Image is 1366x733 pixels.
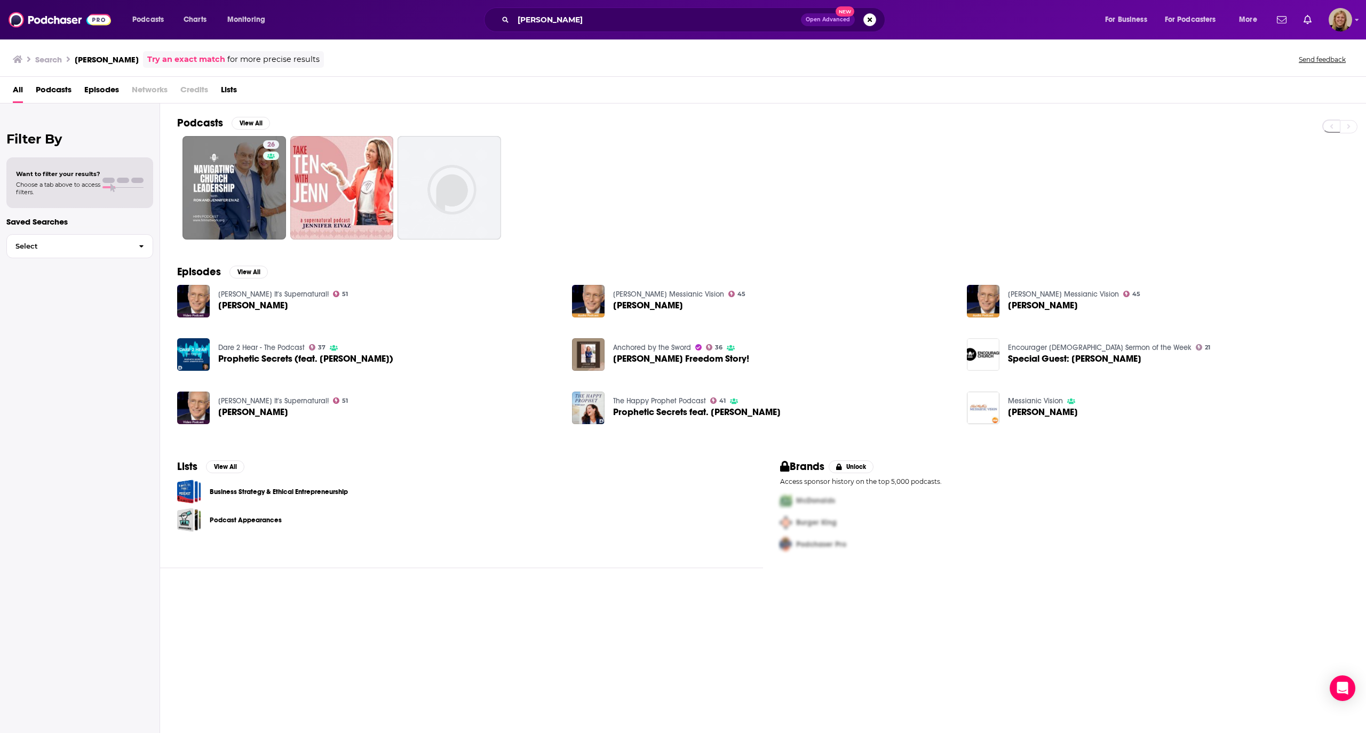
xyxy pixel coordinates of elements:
[177,508,201,532] a: Podcast Appearances
[75,54,139,65] h3: [PERSON_NAME]
[572,338,605,371] a: Jennifer Eivaz's Freedom Story!
[513,11,801,28] input: Search podcasts, credits, & more...
[206,460,244,473] button: View All
[613,396,706,405] a: The Happy Prophet Podcast
[182,136,286,240] a: 26
[967,392,999,424] img: Jennifer Eivaz
[180,81,208,103] span: Credits
[719,399,726,403] span: 41
[177,338,210,371] img: Prophetic Secrets (feat. Jennifer Eivaz)
[36,81,72,103] span: Podcasts
[1196,344,1211,350] a: 21
[1232,11,1270,28] button: open menu
[1098,11,1161,28] button: open menu
[796,540,846,549] span: Podchaser Pro
[836,6,855,17] span: New
[1008,408,1078,417] span: [PERSON_NAME]
[227,53,320,66] span: for more precise results
[218,290,329,299] a: Sid Roth's It's Supernatural!
[177,116,223,130] h2: Podcasts
[210,486,348,498] a: Business Strategy & Ethical Entrepreneurship
[1008,343,1192,352] a: Encourager Church Sermon of the Week
[1008,354,1141,363] span: Special Guest: [PERSON_NAME]
[9,10,111,30] a: Podchaser - Follow, Share and Rate Podcasts
[829,460,874,473] button: Unlock
[84,81,119,103] a: Episodes
[263,140,279,149] a: 26
[221,81,237,103] span: Lists
[1299,11,1316,29] a: Show notifications dropdown
[613,301,683,310] span: [PERSON_NAME]
[229,266,268,278] button: View All
[184,12,207,27] span: Charts
[177,460,197,473] h2: Lists
[177,265,268,278] a: EpisodesView All
[1008,290,1119,299] a: Sid Roth's Messianic Vision
[218,408,288,417] a: Jennifer Eivaz
[342,292,348,297] span: 51
[967,285,999,317] a: Jennifer Eivaz
[1158,11,1232,28] button: open menu
[177,460,244,473] a: ListsView All
[706,344,723,350] a: 36
[267,140,275,150] span: 26
[806,17,850,22] span: Open Advanced
[737,292,745,297] span: 45
[177,265,221,278] h2: Episodes
[6,217,153,227] p: Saved Searches
[613,290,724,299] a: Sid Roth's Messianic Vision
[715,345,722,350] span: 36
[613,354,749,363] span: [PERSON_NAME] Freedom Story!
[6,131,153,147] h2: Filter By
[776,490,796,512] img: First Pro Logo
[710,397,726,404] a: 41
[1239,12,1257,27] span: More
[776,533,796,555] img: Third Pro Logo
[177,285,210,317] img: Jennifer Eivaz
[218,396,329,405] a: Sid Roth's It's Supernatural!
[125,11,178,28] button: open menu
[132,81,168,103] span: Networks
[16,181,100,196] span: Choose a tab above to access filters.
[218,408,288,417] span: [PERSON_NAME]
[780,477,1349,485] p: Access sponsor history on the top 5,000 podcasts.
[572,285,605,317] img: Jennifer Eivaz
[16,170,100,178] span: Want to filter your results?
[1008,354,1141,363] a: Special Guest: Jennifer Eivaz
[218,343,305,352] a: Dare 2 Hear - The Podcast
[1205,345,1210,350] span: 21
[333,397,348,404] a: 51
[227,12,265,27] span: Monitoring
[232,117,270,130] button: View All
[1165,12,1216,27] span: For Podcasters
[1008,396,1063,405] a: Messianic Vision
[613,354,749,363] a: Jennifer Eivaz's Freedom Story!
[177,480,201,504] a: Business Strategy & Ethical Entrepreneurship
[1008,301,1078,310] span: [PERSON_NAME]
[147,53,225,66] a: Try an exact match
[572,392,605,424] a: Prophetic Secrets feat. Jennifer Eivaz
[1123,291,1141,297] a: 45
[7,243,130,250] span: Select
[1008,301,1078,310] a: Jennifer Eivaz
[218,301,288,310] span: [PERSON_NAME]
[6,234,153,258] button: Select
[309,344,326,350] a: 37
[613,301,683,310] a: Jennifer Eivaz
[967,338,999,371] img: Special Guest: Jennifer Eivaz
[1329,8,1352,31] span: Logged in as avansolkema
[218,301,288,310] a: Jennifer Eivaz
[177,116,270,130] a: PodcastsView All
[13,81,23,103] a: All
[177,392,210,424] img: Jennifer Eivaz
[220,11,279,28] button: open menu
[1296,55,1349,64] button: Send feedback
[613,408,781,417] a: Prophetic Secrets feat. Jennifer Eivaz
